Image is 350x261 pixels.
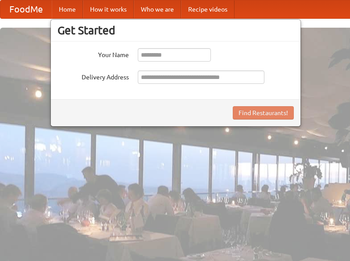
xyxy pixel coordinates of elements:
[233,106,294,120] button: Find Restaurants!
[83,0,134,18] a: How it works
[52,0,83,18] a: Home
[134,0,181,18] a: Who we are
[58,70,129,82] label: Delivery Address
[0,0,52,18] a: FoodMe
[58,48,129,59] label: Your Name
[181,0,235,18] a: Recipe videos
[58,24,294,37] h3: Get Started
